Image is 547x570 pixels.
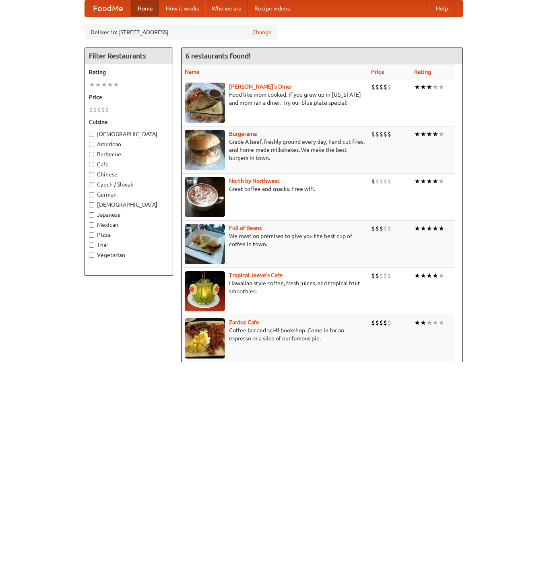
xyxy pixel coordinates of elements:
[387,83,391,91] li: $
[420,271,426,280] li: ★
[420,83,426,91] li: ★
[185,177,225,217] img: north.jpg
[438,224,444,233] li: ★
[426,83,432,91] li: ★
[426,130,432,139] li: ★
[97,105,101,114] li: $
[229,272,283,278] a: Tropical Jeeve's Cafe
[420,177,426,186] li: ★
[438,271,444,280] li: ★
[426,177,432,186] li: ★
[379,271,383,280] li: $
[89,221,169,229] label: Mexican
[186,52,251,60] ng-pluralize: 6 restaurants found!
[93,105,97,114] li: $
[414,177,420,186] li: ★
[438,83,444,91] li: ★
[185,279,365,295] p: Hawaiian style coffee, fresh juices, and tropical fruit smoothies.
[379,318,383,327] li: $
[89,192,94,197] input: German
[383,224,387,233] li: $
[383,130,387,139] li: $
[89,202,94,207] input: [DEMOGRAPHIC_DATA]
[89,105,93,114] li: $
[185,326,365,342] p: Coffee bar and sci-fi bookshop. Come in for an espresso or a slice of our famous pie.
[414,318,420,327] li: ★
[371,68,384,75] a: Price
[375,224,379,233] li: $
[387,130,391,139] li: $
[383,177,387,186] li: $
[89,130,169,138] label: [DEMOGRAPHIC_DATA]
[375,271,379,280] li: $
[375,177,379,186] li: $
[379,177,383,186] li: $
[89,160,169,168] label: Cafe
[379,130,383,139] li: $
[371,271,375,280] li: $
[426,271,432,280] li: ★
[252,28,272,36] a: Change
[229,131,257,137] a: Burgerama
[229,83,292,90] b: [PERSON_NAME]'s Diner
[379,83,383,91] li: $
[89,80,95,89] li: ★
[131,0,159,17] a: Home
[89,172,94,177] input: Chinese
[438,318,444,327] li: ★
[414,130,420,139] li: ★
[432,83,438,91] li: ★
[371,130,375,139] li: $
[89,201,169,209] label: [DEMOGRAPHIC_DATA]
[229,225,262,231] a: Full of Beans
[248,0,296,17] a: Recipe videos
[229,178,280,184] b: North by Northwest
[205,0,248,17] a: Who we are
[185,83,225,123] img: sallys.jpg
[185,130,225,170] img: burgerama.jpg
[383,318,387,327] li: $
[89,212,94,218] input: Japanese
[89,132,94,137] input: [DEMOGRAPHIC_DATA]
[89,222,94,228] input: Mexican
[107,80,113,89] li: ★
[229,319,259,325] a: Zardoz Cafe
[85,25,278,39] div: Deliver to: [STREET_ADDRESS]
[414,224,420,233] li: ★
[383,83,387,91] li: $
[89,231,169,239] label: Pizza
[387,224,391,233] li: $
[159,0,205,17] a: How it works
[379,224,383,233] li: $
[113,80,119,89] li: ★
[89,152,94,157] input: Barbecue
[89,232,94,238] input: Pizza
[89,182,94,187] input: Czech / Slovak
[426,224,432,233] li: ★
[89,170,169,178] label: Chinese
[429,0,454,17] a: Help
[185,271,225,311] img: jeeves.jpg
[85,0,131,17] a: FoodMe
[185,138,365,162] p: Grade A beef, freshly ground every day, hand-cut fries, and home-made milkshakes. We make the bes...
[95,80,101,89] li: ★
[101,105,105,114] li: $
[414,271,420,280] li: ★
[185,68,200,75] a: Name
[420,224,426,233] li: ★
[432,271,438,280] li: ★
[387,177,391,186] li: $
[387,318,391,327] li: $
[426,318,432,327] li: ★
[89,191,169,199] label: German
[185,318,225,359] img: zardoz.jpg
[387,271,391,280] li: $
[89,68,169,76] h5: Rating
[89,118,169,126] h5: Cuisine
[371,83,375,91] li: $
[89,241,169,249] label: Thai
[375,318,379,327] li: $
[414,83,420,91] li: ★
